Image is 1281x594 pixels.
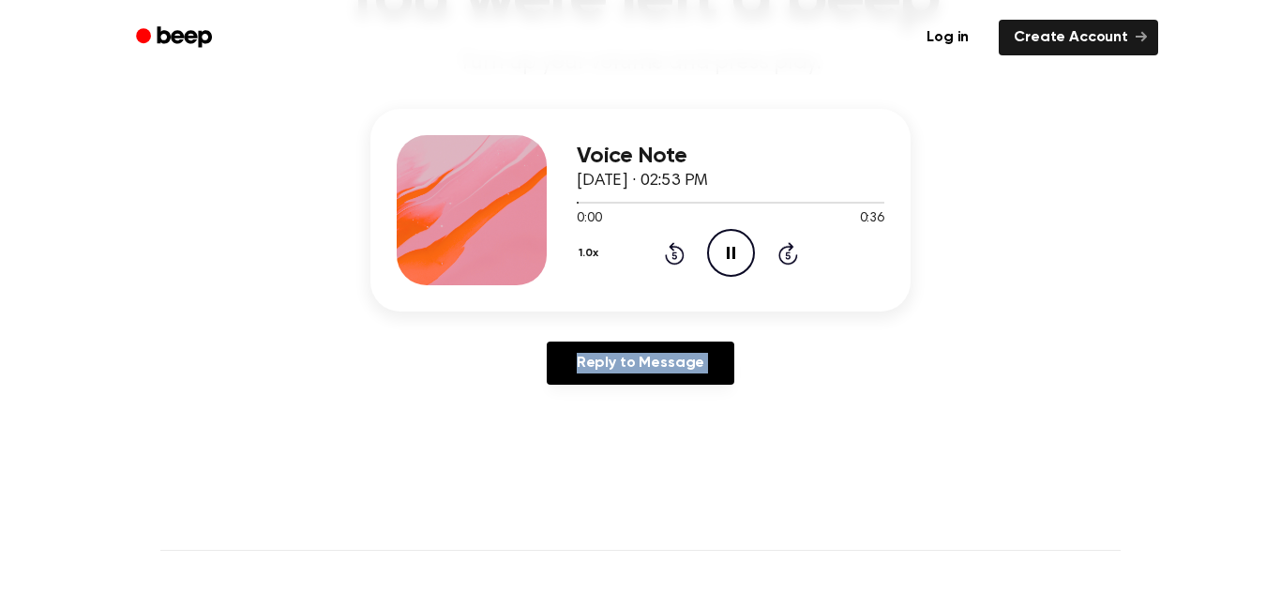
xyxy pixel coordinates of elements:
[999,20,1158,55] a: Create Account
[860,209,884,229] span: 0:36
[577,209,601,229] span: 0:00
[577,173,708,190] span: [DATE] · 02:53 PM
[577,237,605,269] button: 1.0x
[123,20,229,56] a: Beep
[908,16,987,59] a: Log in
[577,144,884,169] h3: Voice Note
[547,342,734,385] a: Reply to Message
